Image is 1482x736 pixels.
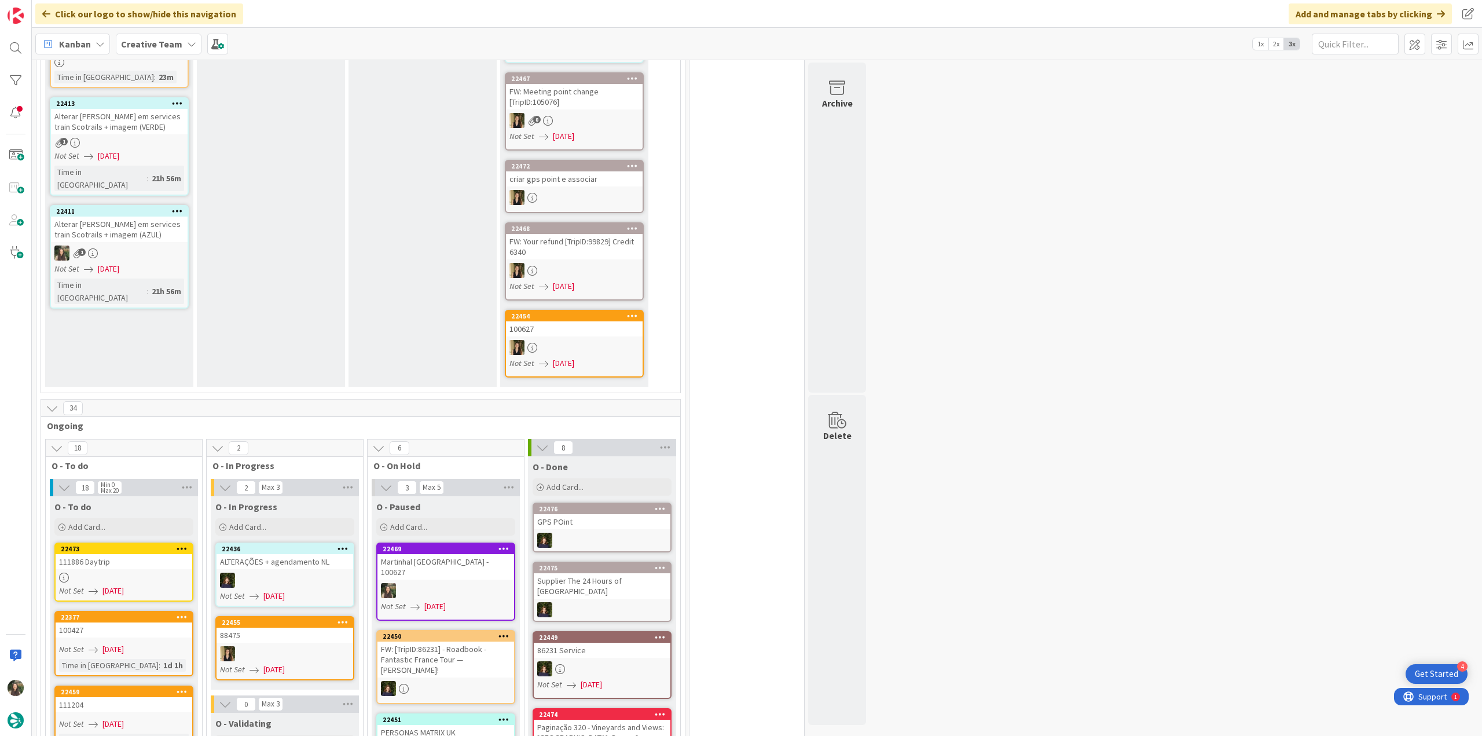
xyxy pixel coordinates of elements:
[534,709,670,720] div: 22474
[60,5,63,14] div: 1
[215,543,354,607] a: 22436ALTERAÇÕES + agendamento NLMCNot Set[DATE]
[509,190,524,205] img: SP
[539,634,670,642] div: 22449
[54,71,154,83] div: Time in [GEOGRAPHIC_DATA]
[506,84,643,109] div: FW: Meeting point change [TripID:105076]
[159,659,160,672] span: :
[54,246,69,261] img: IG
[505,222,644,301] a: 22468FW: Your refund [TripID:99829] Credit 6340SPNot Set[DATE]
[1457,661,1468,672] div: 4
[236,697,256,711] span: 0
[78,248,86,256] span: 1
[506,263,643,278] div: SP
[424,600,446,613] span: [DATE]
[102,585,124,597] span: [DATE]
[215,501,277,512] span: O - In Progress
[506,311,643,336] div: 22454100627
[217,617,353,628] div: 22455
[506,340,643,355] div: SP
[381,681,396,696] img: MC
[59,644,84,654] i: Not Set
[56,623,192,638] div: 100427
[509,358,534,368] i: Not Set
[533,503,672,552] a: 22476GPS POintMC
[217,573,353,588] div: MC
[533,116,541,123] span: 8
[56,207,188,215] div: 22411
[373,460,509,471] span: O - On Hold
[54,611,193,676] a: 22377100427Not Set[DATE]Time in [GEOGRAPHIC_DATA]:1d 1h
[376,501,420,512] span: O - Paused
[47,420,666,431] span: Ongoing
[217,646,353,661] div: SP
[823,429,852,442] div: Delete
[50,97,189,196] a: 22413Alterar [PERSON_NAME] em services train Scotrails + imagem (VERDE)Not Set[DATE]Time in [GEOG...
[101,482,115,488] div: Min 0
[534,661,670,676] div: MC
[51,98,188,109] div: 22413
[54,279,147,304] div: Time in [GEOGRAPHIC_DATA]
[229,522,266,532] span: Add Card...
[506,234,643,259] div: FW: Your refund [TripID:99829] Credit 6340
[546,482,584,492] span: Add Card...
[376,543,515,621] a: 22469Martinhal [GEOGRAPHIC_DATA] - 100627IGNot Set[DATE]
[537,533,552,548] img: MC
[534,643,670,658] div: 86231 Service
[534,563,670,573] div: 22475
[8,8,24,24] img: Visit kanbanzone.com
[222,618,353,627] div: 22455
[534,632,670,643] div: 22449
[377,715,514,725] div: 22451
[56,612,192,638] div: 22377100427
[51,98,188,134] div: 22413Alterar [PERSON_NAME] em services train Scotrails + imagem (VERDE)
[24,2,53,16] span: Support
[511,225,643,233] div: 22468
[54,166,147,191] div: Time in [GEOGRAPHIC_DATA]
[506,161,643,171] div: 22472
[390,441,409,455] span: 6
[505,72,644,151] a: 22467FW: Meeting point change [TripID:105076]SPNot Set[DATE]
[534,504,670,529] div: 22476GPS POint
[212,460,349,471] span: O - In Progress
[217,544,353,554] div: 22436
[534,632,670,658] div: 2244986231 Service
[397,481,417,495] span: 3
[156,71,177,83] div: 23m
[51,246,188,261] div: IG
[537,602,552,617] img: MC
[220,573,235,588] img: MC
[381,583,396,598] img: IG
[1406,664,1468,684] div: Open Get Started checklist, remaining modules: 4
[56,612,192,623] div: 22377
[553,357,574,369] span: [DATE]
[390,522,427,532] span: Add Card...
[509,281,534,291] i: Not Set
[61,545,192,553] div: 22473
[381,601,406,611] i: Not Set
[506,224,643,259] div: 22468FW: Your refund [TripID:99829] Credit 6340
[59,585,84,596] i: Not Set
[506,321,643,336] div: 100627
[220,646,235,661] img: SP
[160,659,186,672] div: 1d 1h
[56,687,192,712] div: 22459111204
[553,280,574,292] span: [DATE]
[54,151,79,161] i: Not Set
[222,545,353,553] div: 22436
[215,616,354,680] a: 2245588475SPNot Set[DATE]
[56,697,192,712] div: 111204
[377,554,514,580] div: Martinhal [GEOGRAPHIC_DATA] - 100627
[59,659,159,672] div: Time in [GEOGRAPHIC_DATA]
[262,485,280,490] div: Max 3
[56,554,192,569] div: 111886 Daytrip
[581,679,602,691] span: [DATE]
[56,544,192,554] div: 22473
[423,485,441,490] div: Max 5
[98,150,119,162] span: [DATE]
[533,562,672,622] a: 22475Supplier The 24 Hours of [GEOGRAPHIC_DATA]MC
[59,719,84,729] i: Not Set
[51,206,188,242] div: 22411Alterar [PERSON_NAME] em services train Scotrails + imagem (AZUL)
[51,206,188,217] div: 22411
[506,311,643,321] div: 22454
[511,75,643,83] div: 22467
